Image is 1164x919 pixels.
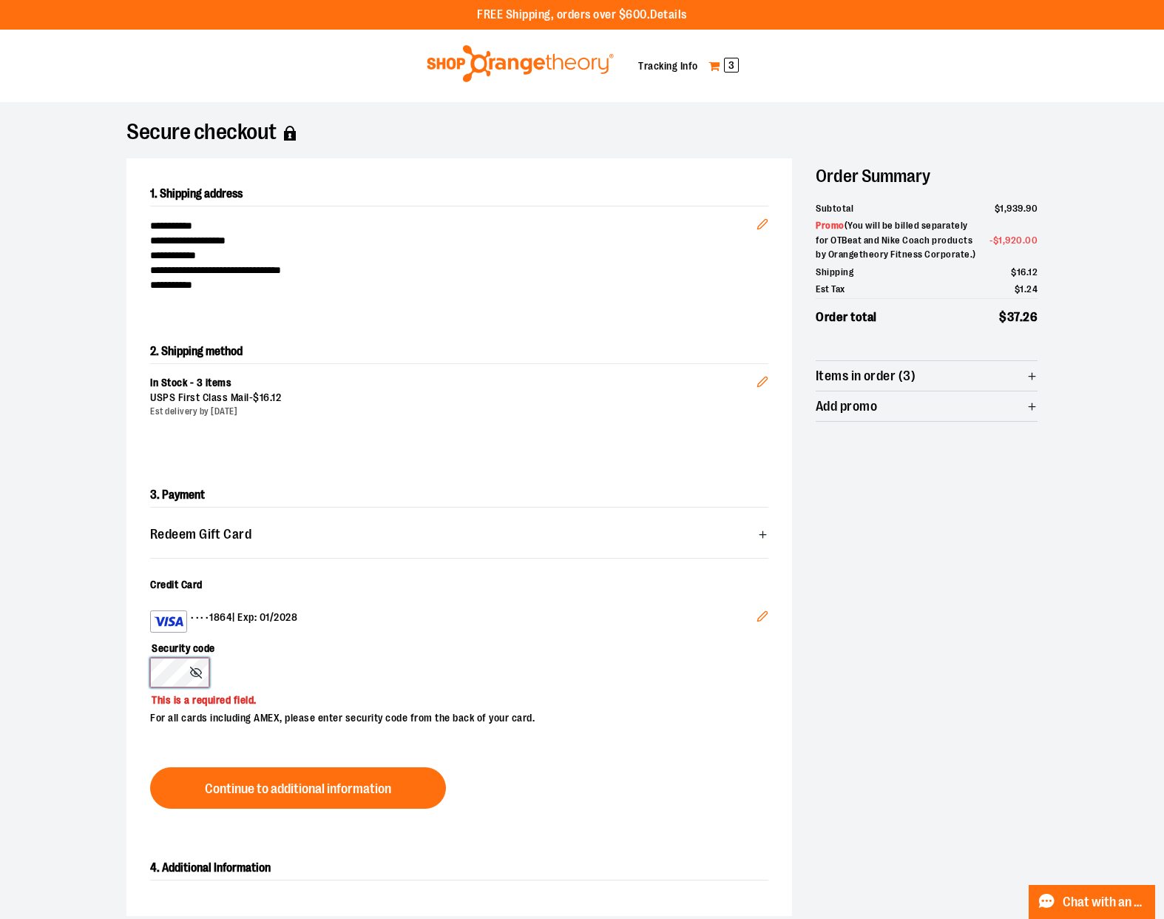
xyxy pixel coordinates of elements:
[745,195,780,246] button: Edit
[270,391,272,403] span: .
[816,369,916,383] span: Items in order (3)
[150,376,757,391] div: In Stock - 3 items
[1024,283,1027,294] span: .
[993,235,999,246] span: $
[1023,235,1026,246] span: .
[1029,885,1156,919] button: Chat with an Expert
[1025,235,1038,246] span: 00
[150,528,251,542] span: Redeem Gift Card
[150,405,757,418] div: Est delivery by [DATE]
[150,610,757,633] div: •••• 1864 | Exp: 01/2028
[150,579,203,590] span: Credit Card
[1023,310,1038,324] span: 26
[1063,895,1146,909] span: Chat with an Expert
[1026,266,1029,277] span: .
[816,265,853,280] span: Shipping
[150,391,757,405] div: USPS First Class Mail -
[1028,266,1038,277] span: 12
[745,599,780,639] button: Edit
[1006,203,1023,214] span: 939
[150,707,754,726] p: For all cards including AMEX, please enter security code from the back of your card.
[816,220,845,231] span: Promo
[1026,203,1038,214] span: 90
[995,203,1001,214] span: $
[1026,283,1038,294] span: 24
[1007,310,1020,324] span: 37
[989,233,1038,248] span: -
[745,352,780,404] button: Edit
[1020,283,1024,294] span: 1
[816,282,845,297] span: Est Tax
[1004,203,1007,214] span: ,
[150,767,446,809] button: Continue to additional information
[816,158,1038,194] h2: Order Summary
[271,391,281,403] span: 12
[150,519,768,549] button: Redeem Gift Card
[1011,266,1017,277] span: $
[816,308,877,327] span: Order total
[150,182,768,206] h2: 1. Shipping address
[816,361,1038,391] button: Items in order (3)
[205,782,391,796] span: Continue to additional information
[816,220,976,260] span: ( You will be billed separately for OTBeat and Nike Coach products by Orangetheory Fitness Corpor...
[1020,310,1023,324] span: .
[1005,235,1023,246] span: 920
[1000,203,1004,214] span: 1
[816,391,1038,421] button: Add promo
[150,687,754,707] p: This is a required field.
[816,400,877,414] span: Add promo
[260,391,270,403] span: 16
[150,340,768,363] h2: 2. Shipping method
[154,613,183,630] img: Visa card example showing the 16-digit card number on the front of the card
[477,7,687,24] p: FREE Shipping, orders over $600.
[999,310,1007,324] span: $
[724,58,739,73] span: 3
[126,126,1038,141] h1: Secure checkout
[150,483,768,508] h2: 3. Payment
[150,856,768,881] h2: 4. Additional Information
[998,235,1003,246] span: 1
[1017,266,1026,277] span: 16
[253,391,260,403] span: $
[1003,235,1006,246] span: ,
[650,8,687,21] a: Details
[150,633,754,658] label: Security code
[638,60,698,72] a: Tracking Info
[424,45,616,82] img: Shop Orangetheory
[816,201,853,216] span: Subtotal
[1023,203,1026,214] span: .
[1015,283,1021,294] span: $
